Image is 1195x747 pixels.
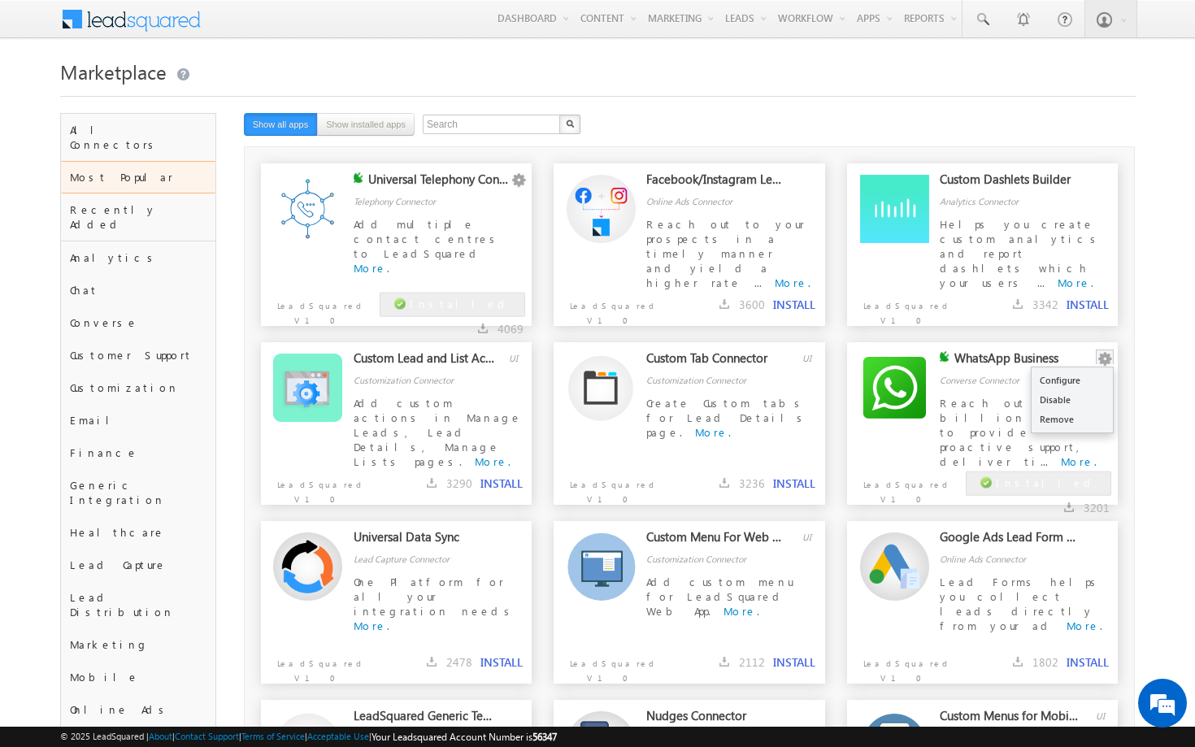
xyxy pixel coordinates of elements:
a: More. [724,604,759,618]
img: downloads [719,478,729,488]
div: Generic Integration [61,469,215,516]
button: INSTALL [1067,297,1109,312]
div: Converse [61,306,215,339]
a: More. [775,276,810,289]
div: Universal Telephony Connector [368,172,510,194]
img: Alternate Logo [273,175,342,244]
img: downloads [478,324,488,333]
span: Marketplace [60,59,167,85]
img: downloads [1064,502,1074,512]
button: Show all apps [244,113,318,136]
textarea: Type your message and hit 'Enter' [21,150,297,487]
a: Disable [1032,390,1113,410]
div: Custom Menus for Mobile App [940,708,1081,731]
div: Minimize live chat window [267,8,306,47]
img: Alternate Logo [860,532,929,602]
div: Marketing [61,628,215,661]
span: 3290 [446,476,472,491]
a: More. [354,261,389,275]
img: downloads [1013,657,1023,667]
div: Healthcare [61,516,215,549]
span: Installed [410,297,511,311]
img: downloads [427,657,437,667]
button: INSTALL [1067,655,1109,670]
img: d_60004797649_company_0_60004797649 [28,85,68,106]
a: Configure [1032,371,1113,390]
div: Facebook/Instagram Lead Ads [646,172,788,194]
div: Lead Capture [61,549,215,581]
a: Acceptable Use [307,731,369,741]
a: More. [1061,454,1097,468]
div: Customer Support [61,339,215,371]
div: Chat with us now [85,85,273,106]
span: © 2025 LeadSquared | | | | | [60,729,557,745]
span: 3342 [1032,297,1058,312]
div: LeadSquared Generic Telephony Connector [354,708,495,731]
div: Custom Menu For Web App [646,529,788,552]
div: Custom Lead and List Actions [354,350,495,373]
p: LeadSquared V1.0 [554,290,663,328]
img: Alternate Logo [860,175,929,244]
p: LeadSquared V1.0 [847,469,956,506]
button: INSTALL [480,655,523,670]
div: WhatsApp Business [954,350,1096,373]
p: LeadSquared V1.0 [261,469,370,506]
p: LeadSquared V1.0 [554,469,663,506]
a: Contact Support [175,731,239,741]
p: LeadSquared V1.0 [554,648,663,685]
img: Alternate Logo [568,355,633,421]
span: 3600 [739,297,765,312]
span: Lead Forms helps you collect leads directly from your ad [940,575,1102,632]
span: Reach out to 1.5 billion users to provide proactive support, deliver ti... [940,396,1102,468]
span: 3201 [1084,500,1110,515]
img: downloads [719,657,729,667]
a: More. [354,619,389,632]
img: checking status [940,351,950,362]
span: Add custom menu for LeadSquared Web App. [646,575,793,618]
img: downloads [719,299,729,309]
div: Nudges Connector [646,708,788,731]
div: Universal Data Sync [354,529,495,552]
div: Finance [61,436,215,469]
span: Create Custom tabs for Lead Details page. [646,396,808,439]
img: Search [566,119,574,128]
div: Chat [61,274,215,306]
span: Add multiple contact centres to LeadSquared [354,217,501,260]
span: Helps you create custom analytics and report dashlets which your users ... [940,217,1102,289]
div: All Connectors [61,114,215,161]
img: Alternate Logo [860,354,929,423]
a: More. [695,425,731,439]
div: Custom Dashlets Builder [940,172,1081,194]
p: LeadSquared V1.0 [847,648,956,685]
span: 3236 [739,476,765,491]
button: Show installed apps [317,113,415,136]
button: INSTALL [773,655,815,670]
img: Alternate Logo [567,532,636,601]
span: 2112 [739,654,765,670]
a: More. [1058,276,1093,289]
span: Reach out to your prospects in a timely manner and yield a higher rate ... [646,217,805,289]
span: 56347 [532,731,557,743]
div: Customization [61,371,215,404]
div: Mobile [61,661,215,693]
span: 2478 [446,654,472,670]
button: INSTALL [773,297,815,312]
span: 4069 [498,321,524,337]
p: LeadSquared V1.0 [847,290,956,328]
img: Alternate Logo [273,532,342,602]
a: More. [1067,619,1102,632]
img: downloads [427,478,437,488]
em: Start Chat [221,501,295,523]
a: About [149,731,172,741]
span: One Platform for all your integration needs [354,575,515,618]
a: Remove [1032,410,1113,429]
img: downloads [1013,299,1023,309]
p: LeadSquared V1.0 [261,648,370,685]
a: More. [475,454,511,468]
img: Alternate Logo [567,175,636,244]
div: Custom Tab Connector [646,350,788,373]
a: Terms of Service [241,731,305,741]
div: Recently Added [61,193,215,241]
button: INSTALL [773,476,815,491]
div: Google Ads Lead Form Connector [940,529,1081,552]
